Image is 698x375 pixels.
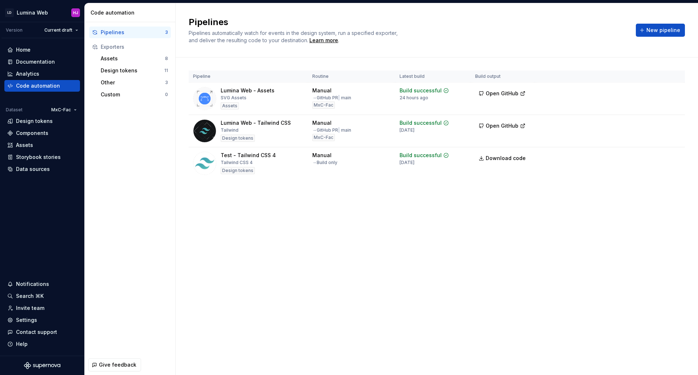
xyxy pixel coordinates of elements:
[4,127,80,139] a: Components
[51,107,71,113] span: MxC-Fac
[165,56,168,61] div: 8
[91,9,172,16] div: Code automation
[312,152,332,159] div: Manual
[475,91,529,97] a: Open GitHub
[400,152,442,159] div: Build successful
[221,127,238,133] div: Tailwind
[4,80,80,92] a: Code automation
[400,119,442,127] div: Build successful
[4,139,80,151] a: Assets
[221,119,291,127] div: Lumina Web - Tailwind CSS
[4,151,80,163] a: Storybook stories
[5,8,14,17] div: LD
[486,155,526,162] span: Download code
[475,124,529,130] a: Open GitHub
[4,68,80,80] a: Analytics
[312,119,332,127] div: Manual
[312,160,337,165] div: → Build only
[101,29,165,36] div: Pipelines
[48,105,80,115] button: MxC-Fac
[16,304,44,312] div: Invite team
[221,152,276,159] div: Test - Tailwind CSS 4
[4,44,80,56] a: Home
[16,153,61,161] div: Storybook stories
[221,135,255,142] div: Design tokens
[308,38,339,43] span: .
[312,95,351,101] div: → GitHub PR main
[395,71,471,83] th: Latest build
[101,91,165,98] div: Custom
[4,326,80,338] button: Contact support
[4,278,80,290] button: Notifications
[98,89,171,100] button: Custom0
[4,302,80,314] a: Invite team
[16,129,48,137] div: Components
[17,9,48,16] div: Lumina Web
[189,16,627,28] h2: Pipelines
[16,280,49,288] div: Notifications
[1,5,83,20] button: LDLumina WebHJ
[636,24,685,37] button: New pipeline
[4,338,80,350] button: Help
[99,361,136,368] span: Give feedback
[646,27,680,34] span: New pipeline
[475,152,530,165] a: Download code
[189,30,399,43] span: Pipelines automatically watch for events in the design system, run a specified exporter, and deli...
[221,102,239,109] div: Assets
[221,87,274,94] div: Lumina Web - Assets
[6,27,23,33] div: Version
[221,160,253,165] div: Tailwind CSS 4
[16,46,31,53] div: Home
[4,115,80,127] a: Design tokens
[221,95,246,101] div: SVG Assets
[338,127,340,133] span: |
[16,141,33,149] div: Assets
[221,167,255,174] div: Design tokens
[471,71,535,83] th: Build output
[98,77,171,88] button: Other3
[164,68,168,73] div: 11
[400,87,442,94] div: Build successful
[4,56,80,68] a: Documentation
[16,292,44,300] div: Search ⌘K
[16,82,60,89] div: Code automation
[165,80,168,85] div: 3
[308,71,395,83] th: Routine
[165,92,168,97] div: 0
[73,10,78,16] div: HJ
[4,314,80,326] a: Settings
[101,67,164,74] div: Design tokens
[16,316,37,324] div: Settings
[475,119,529,132] button: Open GitHub
[89,27,171,38] a: Pipelines3
[400,95,428,101] div: 24 hours ago
[400,160,414,165] div: [DATE]
[486,122,518,129] span: Open GitHub
[16,165,50,173] div: Data sources
[88,358,141,371] button: Give feedback
[16,58,55,65] div: Documentation
[101,55,165,62] div: Assets
[44,27,72,33] span: Current draft
[309,37,338,44] a: Learn more
[312,87,332,94] div: Manual
[4,290,80,302] button: Search ⌘K
[98,53,171,64] button: Assets8
[486,90,518,97] span: Open GitHub
[312,127,351,133] div: → GitHub PR main
[400,127,414,133] div: [DATE]
[101,43,168,51] div: Exporters
[16,70,39,77] div: Analytics
[16,328,57,336] div: Contact support
[189,71,308,83] th: Pipeline
[16,117,53,125] div: Design tokens
[101,79,165,86] div: Other
[24,362,60,369] a: Supernova Logo
[98,65,171,76] button: Design tokens11
[41,25,81,35] button: Current draft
